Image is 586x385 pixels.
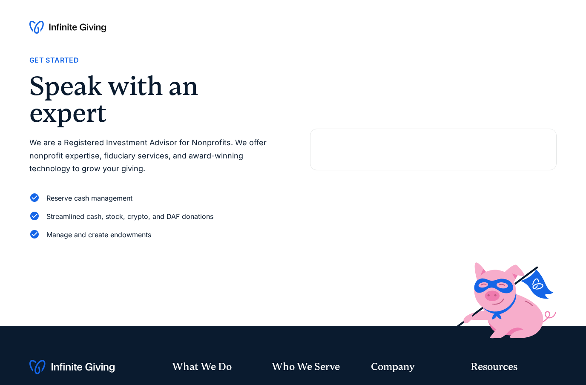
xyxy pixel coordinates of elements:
h2: Speak with an expert [29,73,276,126]
div: Manage and create endowments [46,229,151,241]
div: Streamlined cash, stock, crypto, and DAF donations [46,211,213,222]
div: Reserve cash management [46,192,132,204]
div: Get Started [29,55,79,66]
div: Company [371,360,457,374]
p: We are a Registered Investment Advisor for Nonprofits. We offer nonprofit expertise, fiduciary se... [29,136,276,175]
div: Resources [471,360,557,374]
div: What We Do [172,360,258,374]
div: Who We Serve [272,360,358,374]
